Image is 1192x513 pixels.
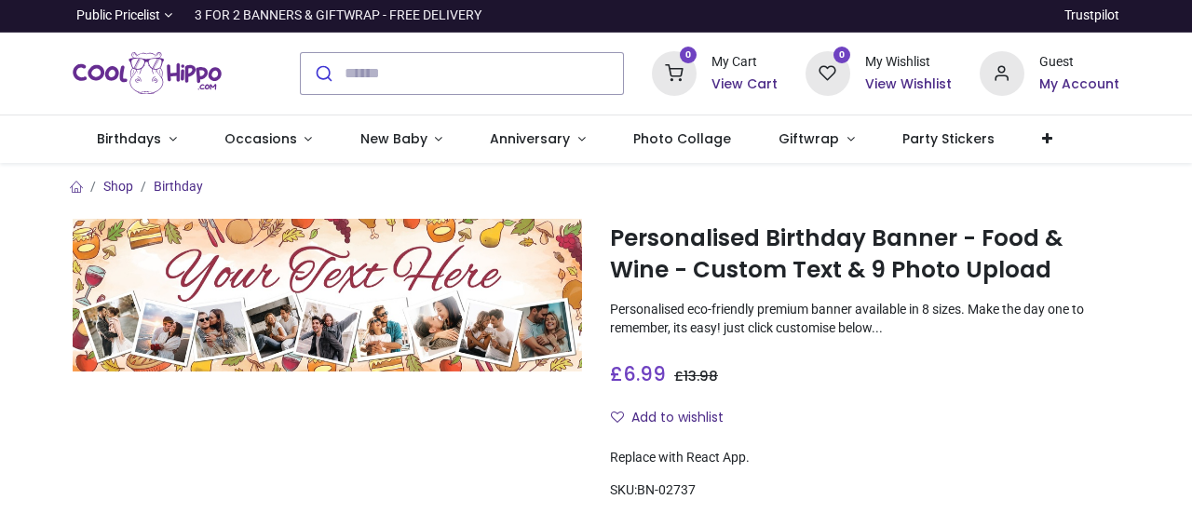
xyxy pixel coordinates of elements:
[806,64,850,79] a: 0
[865,53,952,72] div: My Wishlist
[1039,53,1119,72] div: Guest
[224,129,297,148] span: Occasions
[610,402,739,434] button: Add to wishlistAdd to wishlist
[467,115,610,164] a: Anniversary
[755,115,879,164] a: Giftwrap
[610,449,1119,467] div: Replace with React App.
[779,129,839,148] span: Giftwrap
[103,179,133,194] a: Shop
[833,47,851,64] sup: 0
[73,47,222,100] img: Cool Hippo
[195,7,481,25] div: 3 FOR 2 BANNERS & GIFTWRAP - FREE DELIVERY
[73,219,582,371] img: Personalised Birthday Banner - Food & Wine - Custom Text & 9 Photo Upload
[73,47,222,100] a: Logo of Cool Hippo
[73,7,172,25] a: Public Pricelist
[865,75,952,94] a: View Wishlist
[637,482,696,497] span: BN-02737
[610,301,1119,337] p: Personalised eco-friendly premium banner available in 8 sizes. Make the day one to remember, its ...
[73,115,200,164] a: Birthdays
[200,115,336,164] a: Occasions
[633,129,731,148] span: Photo Collage
[490,129,570,148] span: Anniversary
[623,360,666,387] span: 6.99
[652,64,697,79] a: 0
[154,179,203,194] a: Birthday
[360,129,427,148] span: New Baby
[711,53,778,72] div: My Cart
[97,129,161,148] span: Birthdays
[674,367,718,385] span: £
[301,53,345,94] button: Submit
[1039,75,1119,94] a: My Account
[680,47,698,64] sup: 0
[611,411,624,424] i: Add to wishlist
[1064,7,1119,25] a: Trustpilot
[76,7,160,25] span: Public Pricelist
[610,481,1119,500] div: SKU:
[684,367,718,385] span: 13.98
[902,129,995,148] span: Party Stickers
[610,223,1119,287] h1: Personalised Birthday Banner - Food & Wine - Custom Text & 9 Photo Upload
[711,75,778,94] a: View Cart
[610,360,666,387] span: £
[336,115,467,164] a: New Baby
